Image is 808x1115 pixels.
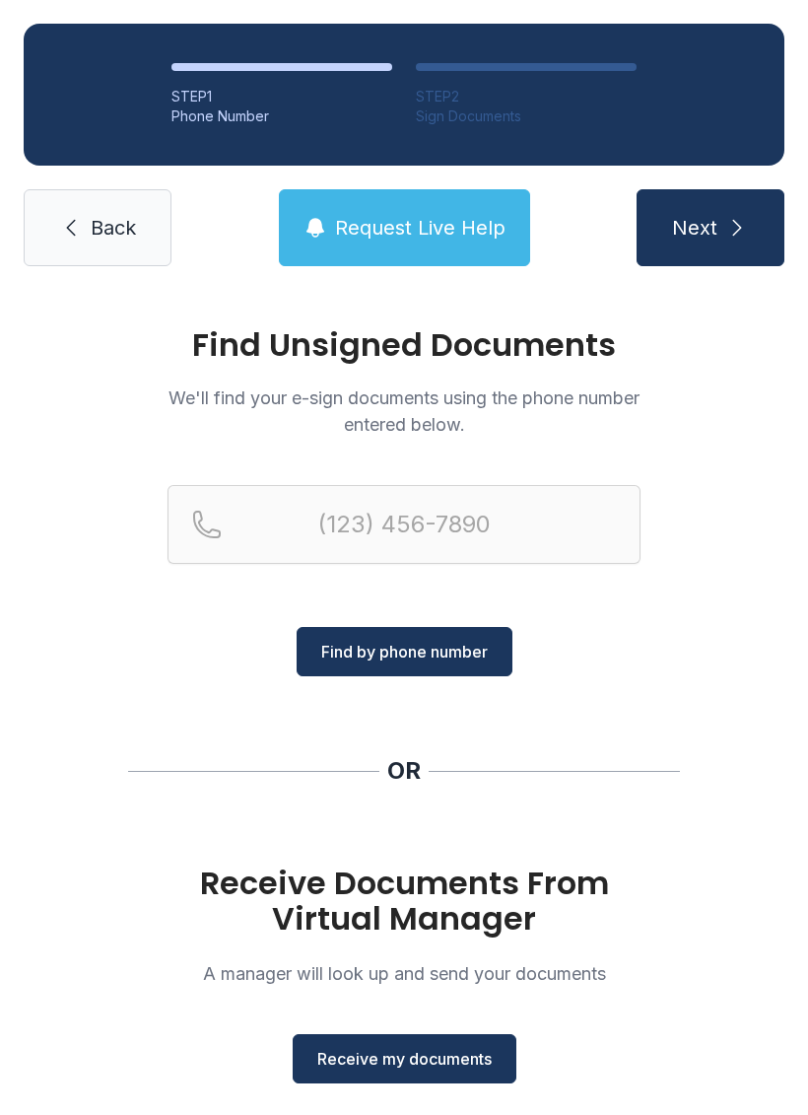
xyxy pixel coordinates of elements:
[387,755,421,787] div: OR
[91,214,136,242] span: Back
[317,1047,492,1071] span: Receive my documents
[168,960,640,987] p: A manager will look up and send your documents
[416,106,637,126] div: Sign Documents
[168,485,640,564] input: Reservation phone number
[321,640,488,663] span: Find by phone number
[168,329,640,361] h1: Find Unsigned Documents
[168,384,640,438] p: We'll find your e-sign documents using the phone number entered below.
[171,106,392,126] div: Phone Number
[168,866,640,937] h1: Receive Documents From Virtual Manager
[672,214,717,242] span: Next
[171,87,392,106] div: STEP 1
[416,87,637,106] div: STEP 2
[335,214,505,242] span: Request Live Help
